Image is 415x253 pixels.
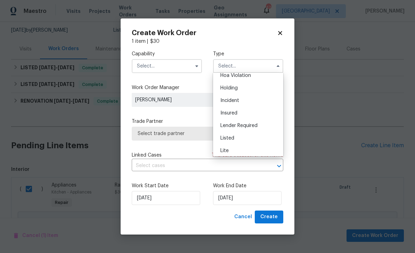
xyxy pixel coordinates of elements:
[255,211,283,223] button: Create
[220,111,237,116] span: Insured
[213,50,283,57] label: Type
[132,50,202,57] label: Capability
[213,59,283,73] input: Select...
[220,73,251,78] span: Hoa Violation
[274,62,282,70] button: Hide options
[132,191,200,205] input: M/D/YYYY
[132,38,283,45] div: 1 item |
[220,136,234,141] span: Listed
[132,30,277,37] h2: Create Work Order
[132,84,283,91] label: Work Order Manager
[132,160,264,171] input: Select cases
[132,118,283,125] label: Trade Partner
[213,182,283,189] label: Work End Date
[132,59,202,73] input: Select...
[138,130,277,137] span: Select trade partner
[135,96,235,103] span: [PERSON_NAME]
[220,148,229,153] span: Lite
[220,123,258,128] span: Lender Required
[132,152,162,159] span: Linked Cases
[231,211,255,223] button: Cancel
[193,62,201,70] button: Show options
[220,98,239,103] span: Incident
[260,213,278,221] span: Create
[220,86,238,90] span: Holding
[212,152,283,159] span: There are case s for this home
[274,161,284,171] button: Open
[150,39,160,44] span: $ 30
[213,191,282,205] input: M/D/YYYY
[234,213,252,221] span: Cancel
[132,182,202,189] label: Work Start Date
